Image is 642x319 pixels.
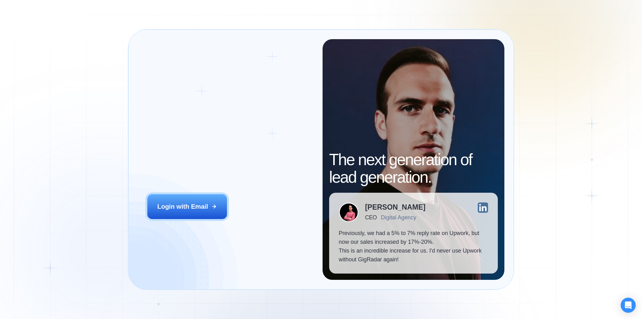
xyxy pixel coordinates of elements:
[157,202,208,211] div: Login with Email
[339,229,488,264] p: Previously, we had a 5% to 7% reply rate on Upwork, but now our sales increased by 17%-20%. This ...
[381,214,416,221] div: Digital Agency
[621,298,636,313] div: Open Intercom Messenger
[365,204,425,211] div: [PERSON_NAME]
[329,151,498,186] h2: The next generation of lead generation.
[365,214,377,221] div: CEO
[147,194,227,219] button: Login with Email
